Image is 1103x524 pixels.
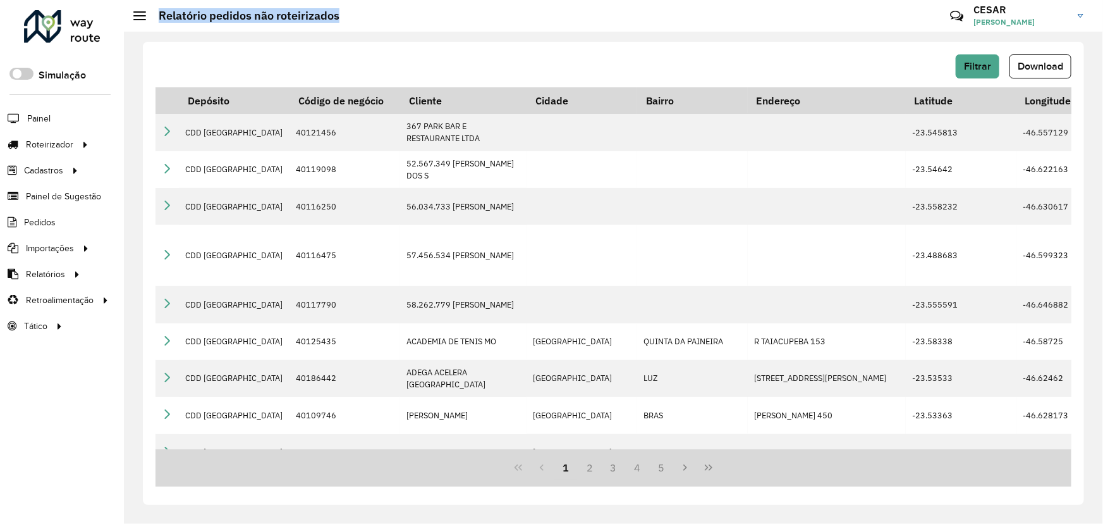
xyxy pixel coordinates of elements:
[179,188,289,225] td: CDD [GEOGRAPHIC_DATA]
[179,87,289,114] th: Depósito
[26,190,101,203] span: Painel de Sugestão
[527,397,637,434] td: [GEOGRAPHIC_DATA]
[179,434,289,471] td: CDD [GEOGRAPHIC_DATA]
[179,397,289,434] td: CDD [GEOGRAPHIC_DATA]
[146,9,339,23] h2: Relatório pedidos não roteirizados
[400,151,527,188] td: 52.567.349 [PERSON_NAME] DOS S
[289,434,400,471] td: 40178976
[289,114,400,151] td: 40121456
[973,4,1068,16] h3: CESAR
[179,151,289,188] td: CDD [GEOGRAPHIC_DATA]
[602,456,626,480] button: 3
[26,268,65,281] span: Relatórios
[400,188,527,225] td: 56.034.733 [PERSON_NAME]
[578,456,602,480] button: 2
[527,434,637,471] td: [GEOGRAPHIC_DATA]
[527,87,637,114] th: Cidade
[906,87,1016,114] th: Latitude
[748,434,906,471] td: R SERRA DE JAIRE 562
[1018,61,1063,72] span: Download
[26,294,94,307] span: Retroalimentação
[289,286,400,323] td: 40117790
[289,151,400,188] td: 40119098
[964,61,991,72] span: Filtrar
[906,397,1016,434] td: -23.53363
[400,434,527,471] td: ADEGA VINHEDO DOS VI
[527,360,637,397] td: [GEOGRAPHIC_DATA]
[748,360,906,397] td: [STREET_ADDRESS][PERSON_NAME]
[973,16,1068,28] span: [PERSON_NAME]
[179,225,289,286] td: CDD [GEOGRAPHIC_DATA]
[554,456,578,480] button: 1
[637,323,748,360] td: QUINTA DA PAINEIRA
[637,360,748,397] td: LUZ
[748,87,906,114] th: Endereço
[673,456,697,480] button: Next Page
[289,323,400,360] td: 40125435
[906,225,1016,286] td: -23.488683
[956,54,999,78] button: Filtrar
[943,3,970,30] a: Contato Rápido
[625,456,649,480] button: 4
[289,360,400,397] td: 40186442
[637,434,748,471] td: QUARTA PARADA
[400,114,527,151] td: 367 PARK BAR E RESTAURANTE LTDA
[906,360,1016,397] td: -23.53533
[906,188,1016,225] td: -23.558232
[24,164,63,177] span: Cadastros
[179,286,289,323] td: CDD [GEOGRAPHIC_DATA]
[906,323,1016,360] td: -23.58338
[26,138,73,151] span: Roteirizador
[906,434,1016,471] td: -23.548196
[697,456,721,480] button: Last Page
[179,360,289,397] td: CDD [GEOGRAPHIC_DATA]
[748,397,906,434] td: [PERSON_NAME] 450
[179,114,289,151] td: CDD [GEOGRAPHIC_DATA]
[289,397,400,434] td: 40109746
[906,286,1016,323] td: -23.555591
[179,323,289,360] td: CDD [GEOGRAPHIC_DATA]
[400,225,527,286] td: 57.456.534 [PERSON_NAME]
[527,323,637,360] td: [GEOGRAPHIC_DATA]
[27,112,51,125] span: Painel
[24,216,56,229] span: Pedidos
[906,114,1016,151] td: -23.545813
[400,87,527,114] th: Cliente
[637,397,748,434] td: BRAS
[649,456,673,480] button: 5
[748,323,906,360] td: R TAIACUPEBA 153
[289,225,400,286] td: 40116475
[400,397,527,434] td: [PERSON_NAME]
[39,68,86,83] label: Simulação
[24,320,47,333] span: Tático
[906,151,1016,188] td: -23.54642
[1009,54,1071,78] button: Download
[289,87,400,114] th: Código de negócio
[289,188,400,225] td: 40116250
[637,87,748,114] th: Bairro
[26,242,74,255] span: Importações
[400,360,527,397] td: ADEGA ACELERA [GEOGRAPHIC_DATA]
[400,286,527,323] td: 58.262.779 [PERSON_NAME]
[400,323,527,360] td: ACADEMIA DE TENIS MO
